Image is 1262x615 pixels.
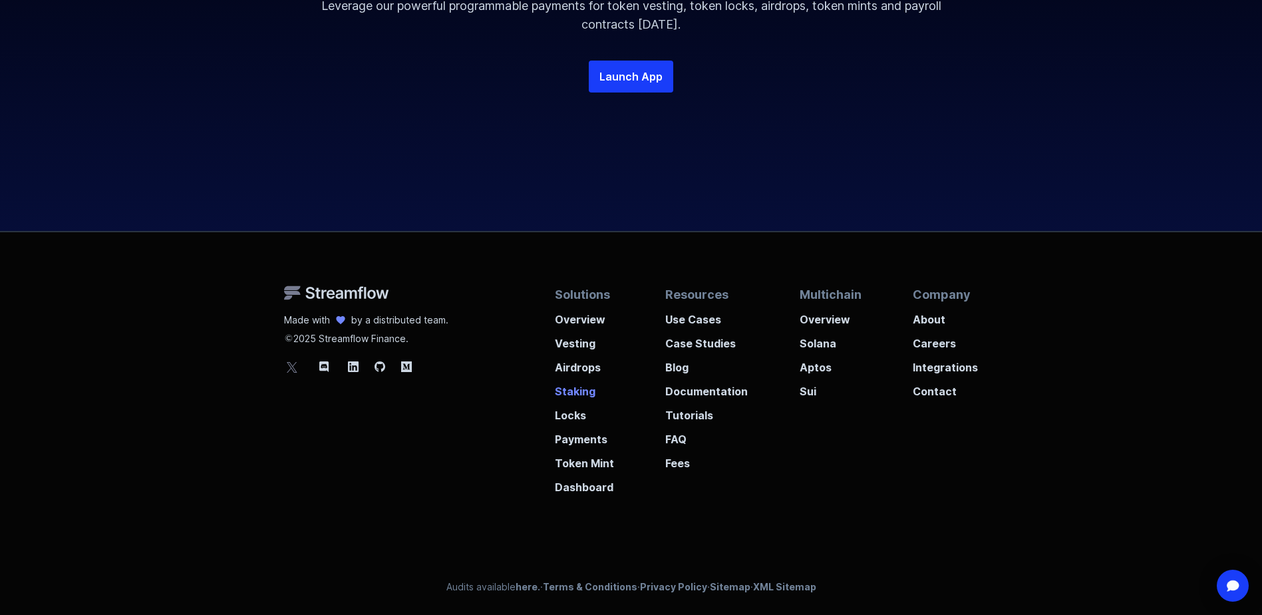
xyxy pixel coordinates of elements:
[284,286,389,300] img: Streamflow Logo
[1217,570,1249,602] div: Open Intercom Messenger
[555,375,614,399] a: Staking
[555,423,614,447] a: Payments
[351,313,448,327] p: by a distributed team.
[665,447,748,471] a: Fees
[800,375,862,399] a: Sui
[665,423,748,447] a: FAQ
[800,286,862,304] p: Multichain
[555,351,614,375] a: Airdrops
[710,581,750,592] a: Sitemap
[665,399,748,423] a: Tutorials
[589,61,673,93] a: Launch App
[913,286,978,304] p: Company
[665,351,748,375] a: Blog
[284,327,448,345] p: 2025 Streamflow Finance.
[800,327,862,351] a: Solana
[665,375,748,399] a: Documentation
[446,580,816,594] p: Audits available · · · ·
[555,304,614,327] a: Overview
[284,313,330,327] p: Made with
[913,375,978,399] a: Contact
[516,581,540,592] a: here.
[665,286,748,304] p: Resources
[753,581,816,592] a: XML Sitemap
[800,351,862,375] a: Aptos
[555,447,614,471] a: Token Mint
[913,327,978,351] a: Careers
[555,399,614,423] a: Locks
[555,327,614,351] a: Vesting
[913,351,978,375] a: Integrations
[640,581,707,592] a: Privacy Policy
[665,304,748,327] a: Use Cases
[913,304,978,327] a: About
[800,304,862,327] a: Overview
[665,327,748,351] a: Case Studies
[555,471,614,495] a: Dashboard
[555,286,614,304] p: Solutions
[543,581,637,592] a: Terms & Conditions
